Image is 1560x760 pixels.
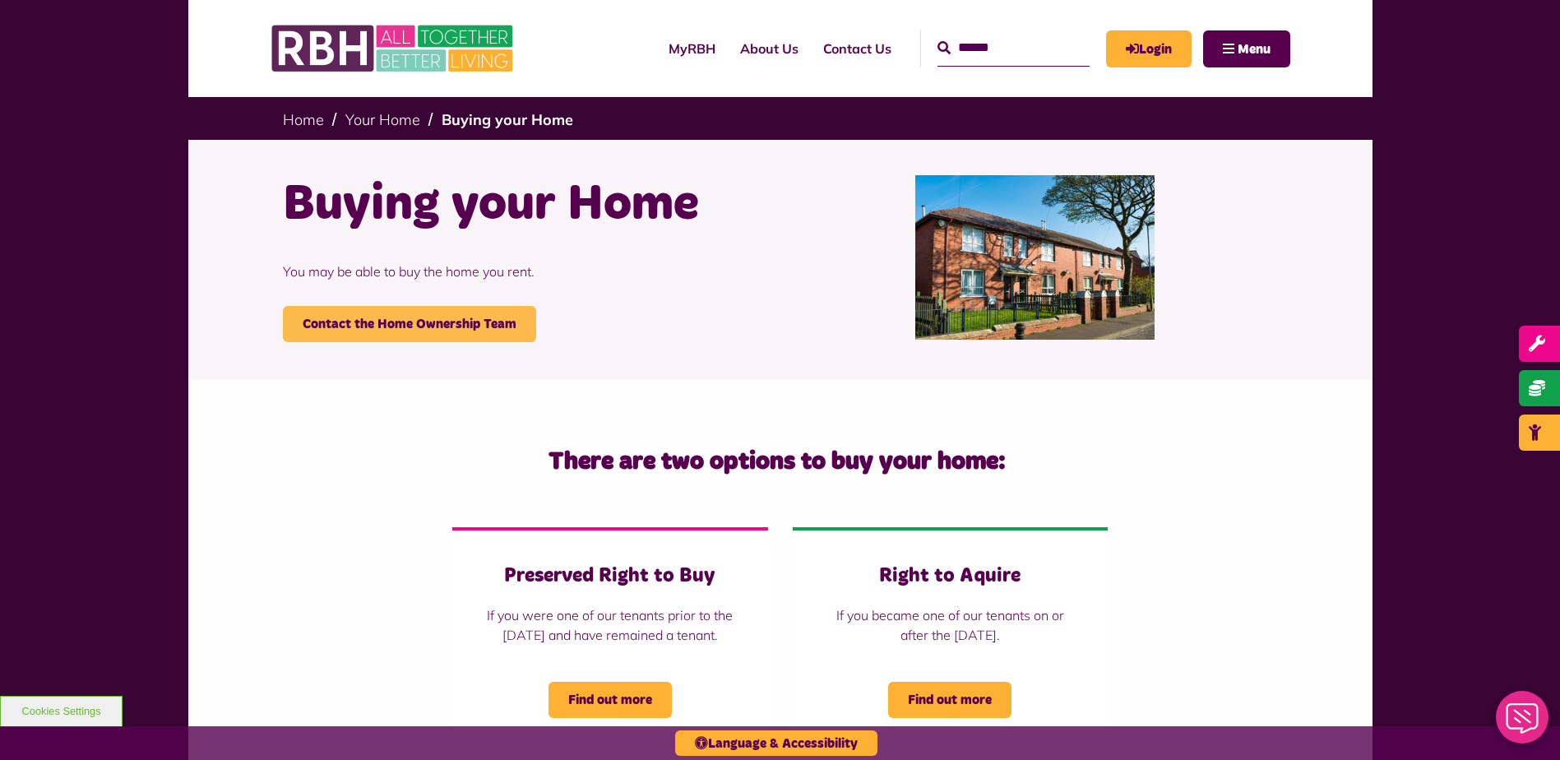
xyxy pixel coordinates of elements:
[826,605,1075,645] p: If you became one of our tenants on or after the [DATE].
[485,605,734,645] p: If you were one of our tenants prior to the [DATE] and have remained a tenant.
[1238,43,1271,56] span: Menu
[728,26,811,71] a: About Us
[888,682,1011,718] span: Find out more
[283,237,768,306] p: You may be able to buy the home you rent.
[283,306,536,342] a: Contact the Home Ownership Team
[1106,30,1192,67] a: MyRBH
[442,110,573,129] a: Buying your Home
[452,527,767,751] a: Preserved Right to Buy If you were one of our tenants prior to the [DATE] and have remained a ten...
[1203,30,1290,67] button: Navigation
[675,730,877,756] button: Language & Accessibility
[283,110,324,129] a: Home
[549,449,1006,474] strong: There are two options to buy your home:
[937,30,1090,66] input: Search
[826,563,1075,589] h3: Right to Aquire
[485,563,734,589] h3: Preserved Right to Buy
[271,16,517,81] img: RBH
[1486,686,1560,760] iframe: Netcall Web Assistant for live chat
[793,527,1108,751] a: Right to Aquire If you became one of our tenants on or after the [DATE]. Find out more
[915,175,1155,340] img: Belton Avenue
[656,26,728,71] a: MyRBH
[283,173,768,237] h1: Buying your Home
[549,682,672,718] span: Find out more
[345,110,420,129] a: Your Home
[811,26,904,71] a: Contact Us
